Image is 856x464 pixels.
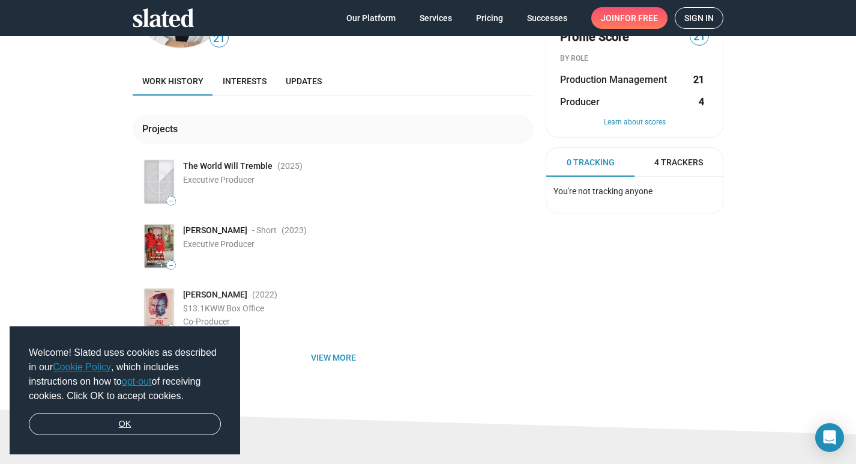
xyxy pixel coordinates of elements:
a: Services [410,7,462,29]
div: Open Intercom Messenger [815,423,844,452]
span: 21 [210,31,228,47]
span: 4 Trackers [654,157,703,168]
button: Learn about scores [560,118,709,127]
img: Poster: Jane [145,289,173,332]
span: Successes [527,7,567,29]
a: Pricing [466,7,513,29]
strong: 4 [699,96,704,108]
div: Projects [142,123,182,135]
span: — [167,198,175,204]
span: - Short [252,225,277,236]
span: [PERSON_NAME] [183,225,247,236]
span: (2022 ) [252,289,277,301]
span: Production Management [560,73,667,86]
a: Cookie Policy [53,362,111,372]
span: $13.1K [183,304,210,313]
a: Successes [517,7,577,29]
span: — [167,262,175,269]
span: Profile Score [560,29,629,45]
span: [PERSON_NAME] [183,289,247,301]
span: 21 [690,29,708,45]
button: View more [133,347,534,368]
span: Services [420,7,452,29]
span: Updates [286,76,322,86]
span: Producer [560,96,600,108]
a: opt-out [122,376,152,386]
span: Executive Producer [183,175,255,185]
div: cookieconsent [10,326,240,455]
span: Our Platform [346,7,396,29]
span: Executive Producer [183,239,255,249]
span: 0 Tracking [567,157,615,168]
span: Interests [223,76,267,86]
span: (2023 ) [282,225,307,236]
a: Work history [133,67,213,96]
a: Interests [213,67,276,96]
a: Updates [276,67,331,96]
span: Sign in [684,8,714,28]
span: The World Will Tremble [183,160,273,172]
strong: 21 [693,73,704,86]
a: Our Platform [337,7,405,29]
span: You're not tracking anyone [553,186,653,196]
div: BY ROLE [560,54,709,64]
img: Poster: Eid Mubarak [145,225,173,267]
span: Co-Producer [183,317,230,326]
span: Work history [142,76,203,86]
img: Poster: The World Will Tremble [145,160,173,203]
a: Sign in [675,7,723,29]
span: Join [601,7,658,29]
span: Pricing [476,7,503,29]
a: dismiss cookie message [29,413,221,436]
span: WW Box Office [210,304,264,313]
span: for free [620,7,658,29]
span: (2025 ) [277,160,303,172]
span: Welcome! Slated uses cookies as described in our , which includes instructions on how to of recei... [29,346,221,403]
span: View more [142,347,524,368]
a: Joinfor free [591,7,668,29]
